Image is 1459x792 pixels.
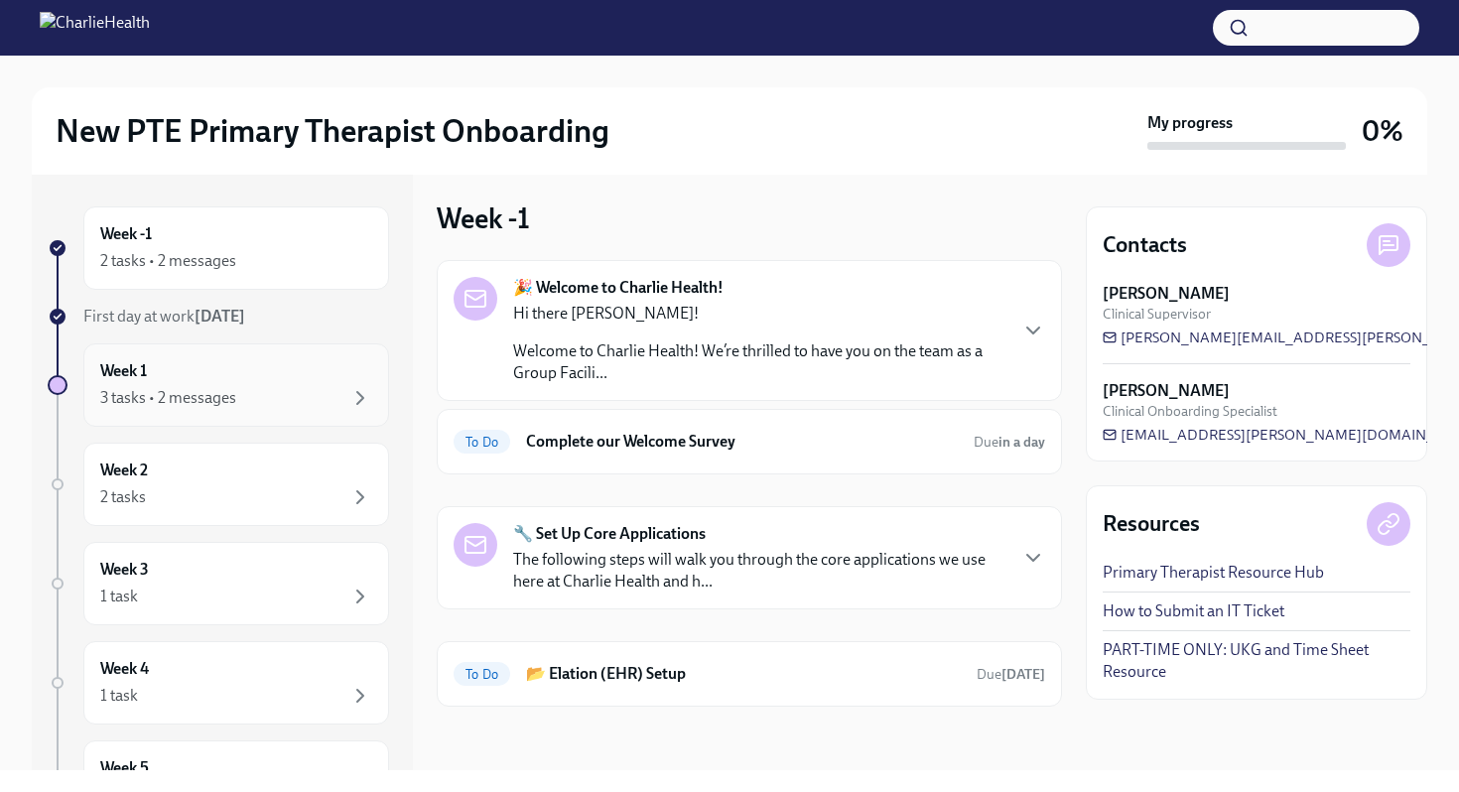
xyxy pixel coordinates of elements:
p: The following steps will walk you through the core applications we use here at Charlie Health and... [513,549,1005,593]
a: Week 13 tasks • 2 messages [48,343,389,427]
strong: My progress [1147,112,1233,134]
a: Week 31 task [48,542,389,625]
div: 3 tasks • 2 messages [100,387,236,409]
strong: 🎉 Welcome to Charlie Health! [513,277,724,299]
h6: Week 5 [100,757,149,779]
h6: 📂 Elation (EHR) Setup [526,663,961,685]
h3: Week -1 [437,200,530,236]
span: To Do [454,667,510,682]
h6: Week 4 [100,658,149,680]
span: Clinical Supervisor [1103,305,1211,324]
strong: [DATE] [195,307,245,326]
h4: Contacts [1103,230,1187,260]
strong: [PERSON_NAME] [1103,283,1230,305]
h6: Week 1 [100,360,147,382]
h6: Complete our Welcome Survey [526,431,958,453]
a: Week 41 task [48,641,389,725]
span: Clinical Onboarding Specialist [1103,402,1277,421]
a: How to Submit an IT Ticket [1103,600,1284,622]
h3: 0% [1362,113,1403,149]
a: PART-TIME ONLY: UKG and Time Sheet Resource [1103,639,1410,683]
img: CharlieHealth [40,12,150,44]
h4: Resources [1103,509,1200,539]
a: First day at work[DATE] [48,306,389,328]
a: Week 22 tasks [48,443,389,526]
strong: [PERSON_NAME] [1103,380,1230,402]
div: 2 tasks • 2 messages [100,250,236,272]
span: First day at work [83,307,245,326]
p: Welcome to Charlie Health! We’re thrilled to have you on the team as a Group Facili... [513,340,1005,384]
span: Due [974,434,1045,451]
strong: 🔧 Set Up Core Applications [513,523,706,545]
span: September 10th, 2025 10:00 [974,433,1045,452]
h6: Week 2 [100,460,148,481]
strong: in a day [998,434,1045,451]
strong: [DATE] [1001,666,1045,683]
a: To Do📂 Elation (EHR) SetupDue[DATE] [454,658,1045,690]
div: 2 tasks [100,486,146,508]
span: To Do [454,435,510,450]
h2: New PTE Primary Therapist Onboarding [56,111,609,151]
h6: Week 3 [100,559,149,581]
div: 1 task [100,586,138,607]
a: Primary Therapist Resource Hub [1103,562,1324,584]
a: Week -12 tasks • 2 messages [48,206,389,290]
a: To DoComplete our Welcome SurveyDuein a day [454,426,1045,458]
div: 1 task [100,685,138,707]
h6: Week -1 [100,223,152,245]
span: Due [977,666,1045,683]
p: Hi there [PERSON_NAME]! [513,303,1005,325]
span: September 12th, 2025 10:00 [977,665,1045,684]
